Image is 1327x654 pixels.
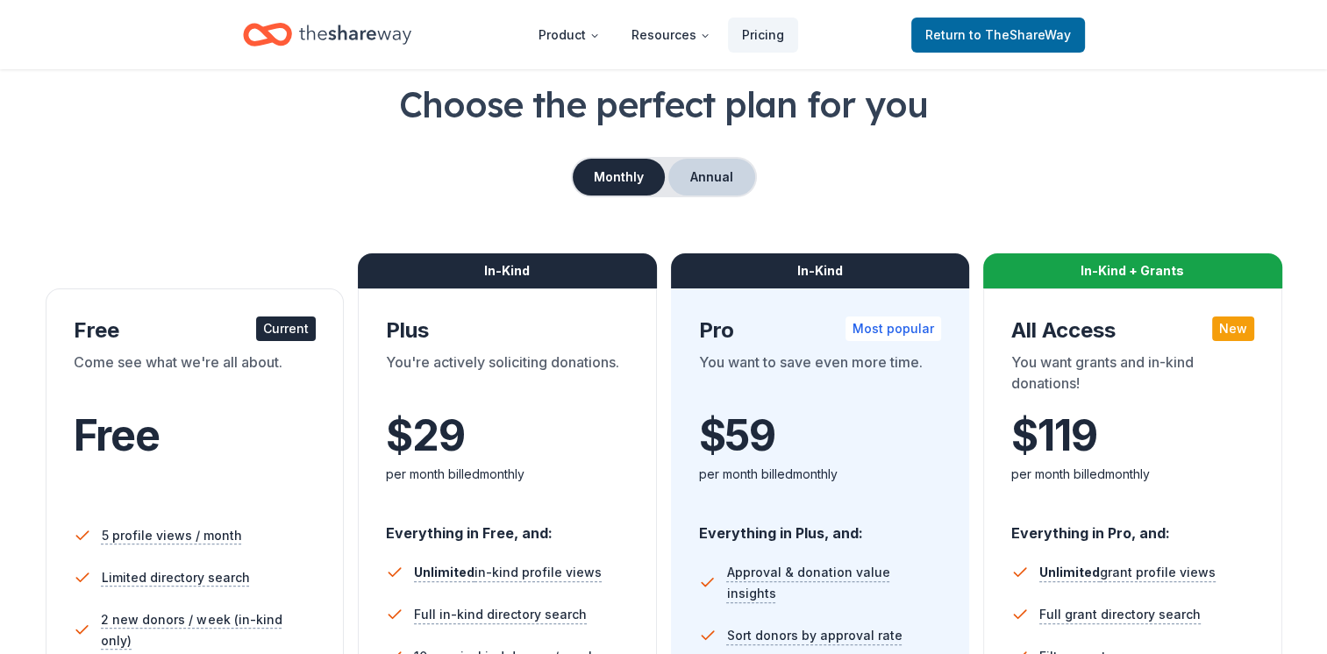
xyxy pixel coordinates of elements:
[414,565,602,579] span: in-kind profile views
[1011,316,1254,345] div: All Access
[699,508,942,544] div: Everything in Plus, and:
[617,18,724,53] button: Resources
[699,411,775,460] span: $ 59
[845,316,941,341] div: Most popular
[414,565,474,579] span: Unlimited
[1039,604,1201,625] span: Full grant directory search
[42,80,1285,129] h1: Choose the perfect plan for you
[699,316,942,345] div: Pro
[728,18,798,53] a: Pricing
[102,567,250,588] span: Limited directory search
[524,14,798,55] nav: Main
[386,411,464,460] span: $ 29
[74,352,317,401] div: Come see what we're all about.
[573,159,665,195] button: Monthly
[386,316,629,345] div: Plus
[668,159,755,195] button: Annual
[699,464,942,485] div: per month billed monthly
[1039,565,1100,579] span: Unlimited
[386,352,629,401] div: You're actively soliciting donations.
[74,409,160,461] span: Free
[74,316,317,345] div: Free
[969,27,1071,42] span: to TheShareWay
[1011,352,1254,401] div: You want grants and in-kind donations!
[256,316,316,341] div: Current
[1011,508,1254,544] div: Everything in Pro, and:
[1011,411,1096,460] span: $ 119
[911,18,1085,53] a: Returnto TheShareWay
[101,609,316,651] span: 2 new donors / week (in-kind only)
[699,352,942,401] div: You want to save even more time.
[414,604,587,625] span: Full in-kind directory search
[925,25,1071,46] span: Return
[727,625,903,646] span: Sort donors by approval rate
[1011,464,1254,485] div: per month billed monthly
[102,525,242,546] span: 5 profile views / month
[1212,316,1254,341] div: New
[726,562,941,604] span: Approval & donation value insights
[671,253,970,288] div: In-Kind
[1039,565,1216,579] span: grant profile views
[358,253,657,288] div: In-Kind
[983,253,1282,288] div: In-Kind + Grants
[524,18,614,53] button: Product
[386,464,629,485] div: per month billed monthly
[243,14,411,55] a: Home
[386,508,629,544] div: Everything in Free, and:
